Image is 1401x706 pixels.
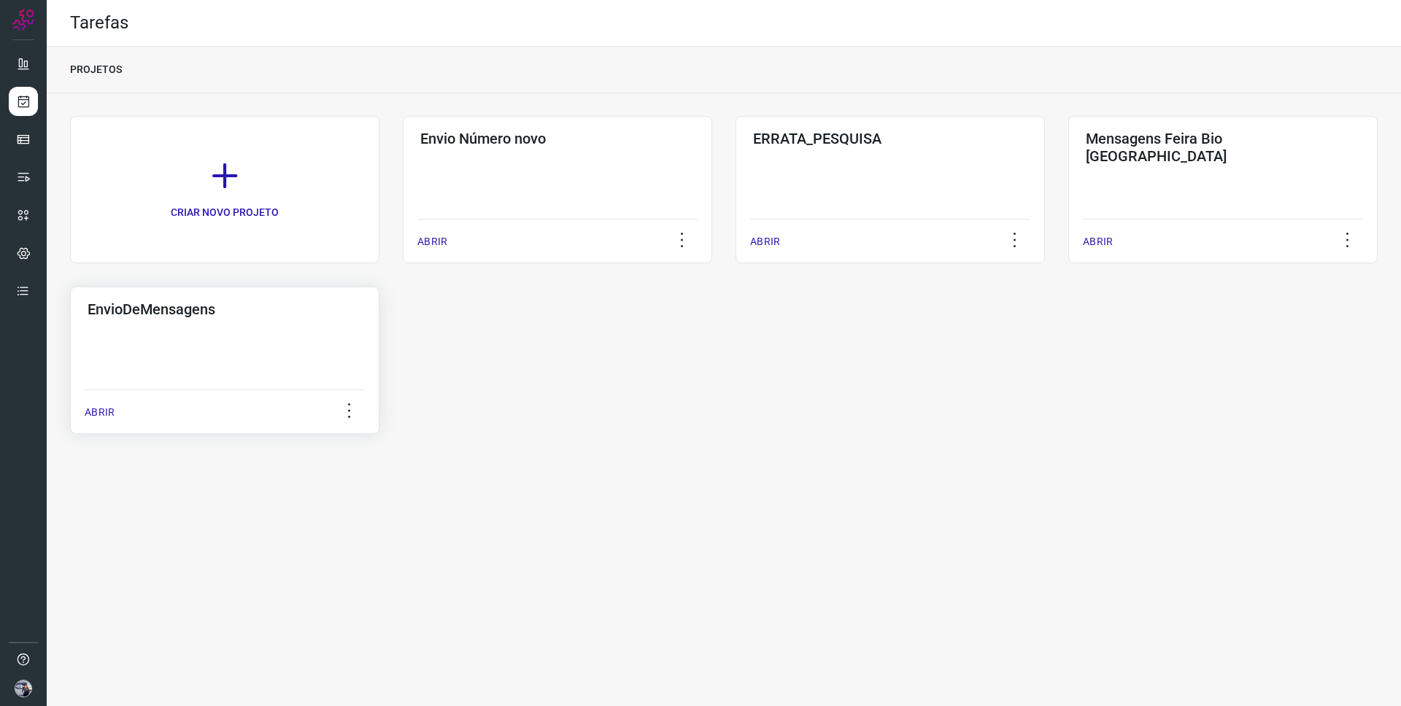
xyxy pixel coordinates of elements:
h2: Tarefas [70,12,128,34]
p: ABRIR [417,234,447,249]
h3: ERRATA_PESQUISA [753,130,1027,147]
p: ABRIR [750,234,780,249]
p: PROJETOS [70,62,122,77]
h3: Mensagens Feira Bio [GEOGRAPHIC_DATA] [1086,130,1360,165]
h3: Envio Número novo [420,130,695,147]
p: ABRIR [1083,234,1113,249]
h3: EnvioDeMensagens [88,300,362,318]
img: f6ca308f3af1934245aa32e6ccda0a1e.jpg [15,680,32,697]
p: ABRIR [85,405,115,420]
img: Logo [12,9,34,31]
p: CRIAR NOVO PROJETO [171,205,279,220]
